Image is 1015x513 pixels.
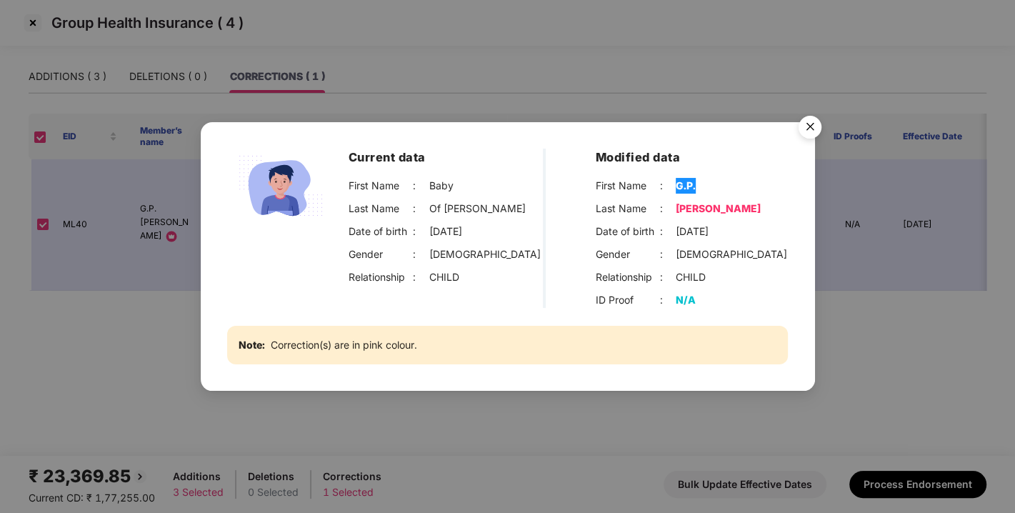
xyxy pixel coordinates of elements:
div: : [659,201,675,216]
div: Last Name [349,201,414,216]
div: : [659,246,675,262]
div: Date of birth [349,224,414,239]
div: First Name [596,178,660,194]
div: Of [PERSON_NAME] [429,201,526,216]
div: : [659,269,675,285]
div: : [413,201,429,216]
div: Relationship [349,269,414,285]
div: CHILD [676,269,706,285]
div: ID Proof [596,292,660,308]
div: : [659,178,675,194]
div: N/A [676,292,696,308]
div: Gender [349,246,414,262]
div: Last Name [596,201,660,216]
div: : [413,269,429,285]
div: Correction(s) are in pink colour. [227,326,789,364]
img: svg+xml;base64,PHN2ZyB4bWxucz0iaHR0cDovL3d3dy53My5vcmcvMjAwMC9zdmciIHdpZHRoPSI1NiIgaGVpZ2h0PSI1Ni... [790,109,830,149]
h3: Modified data [596,149,789,167]
div: Relationship [596,269,660,285]
div: [DEMOGRAPHIC_DATA] [676,246,787,262]
b: Note: [239,337,265,353]
button: Close [790,109,829,147]
div: : [413,224,429,239]
div: First Name [349,178,414,194]
img: svg+xml;base64,PHN2ZyB4bWxucz0iaHR0cDovL3d3dy53My5vcmcvMjAwMC9zdmciIHdpZHRoPSIyMjQiIGhlaWdodD0iMT... [227,149,334,224]
div: [DATE] [676,224,709,239]
div: Gender [596,246,660,262]
h3: Current data [349,149,543,167]
div: [PERSON_NAME] [676,201,761,216]
div: Date of birth [596,224,660,239]
div: G.P. [676,178,696,194]
div: [DEMOGRAPHIC_DATA] [429,246,541,262]
div: Baby [429,178,454,194]
div: : [659,224,675,239]
div: [DATE] [429,224,462,239]
div: : [413,246,429,262]
div: : [413,178,429,194]
div: CHILD [429,269,459,285]
div: : [659,292,675,308]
